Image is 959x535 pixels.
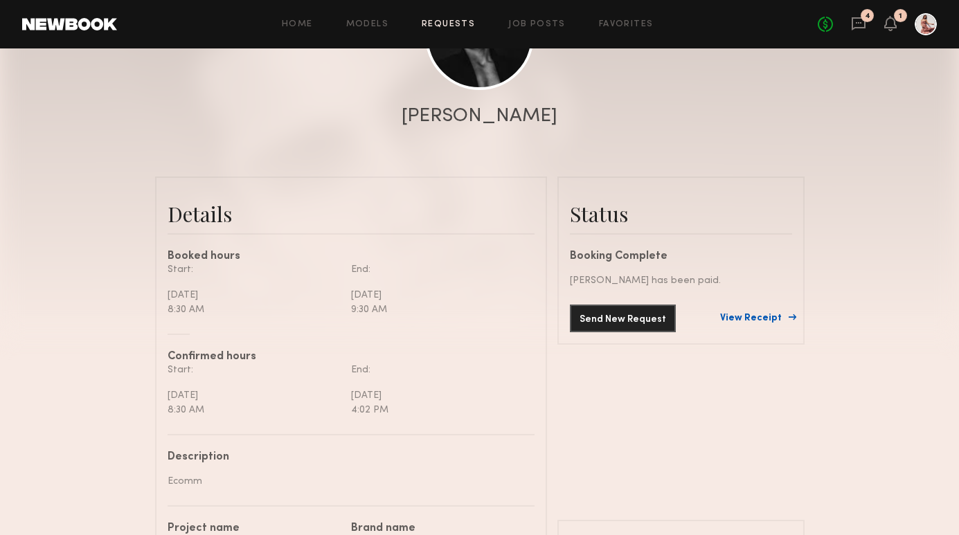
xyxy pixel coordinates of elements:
[351,363,524,377] div: End:
[570,251,792,262] div: Booking Complete
[720,314,792,323] a: View Receipt
[508,20,566,29] a: Job Posts
[168,523,341,534] div: Project name
[351,288,524,302] div: [DATE]
[570,305,676,332] button: Send New Request
[402,107,557,126] div: [PERSON_NAME]
[282,20,313,29] a: Home
[168,474,524,489] div: Ecomm
[599,20,654,29] a: Favorites
[168,352,535,363] div: Confirmed hours
[351,388,524,403] div: [DATE]
[168,452,524,463] div: Description
[899,12,902,20] div: 1
[351,403,524,417] div: 4:02 PM
[351,523,524,534] div: Brand name
[851,16,866,33] a: 4
[168,363,341,377] div: Start:
[346,20,388,29] a: Models
[168,262,341,277] div: Start:
[168,388,341,403] div: [DATE]
[865,12,870,20] div: 4
[570,273,792,288] div: [PERSON_NAME] has been paid.
[168,302,341,317] div: 8:30 AM
[351,302,524,317] div: 9:30 AM
[570,200,792,228] div: Status
[168,200,535,228] div: Details
[168,288,341,302] div: [DATE]
[351,262,524,277] div: End:
[168,403,341,417] div: 8:30 AM
[422,20,475,29] a: Requests
[168,251,535,262] div: Booked hours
